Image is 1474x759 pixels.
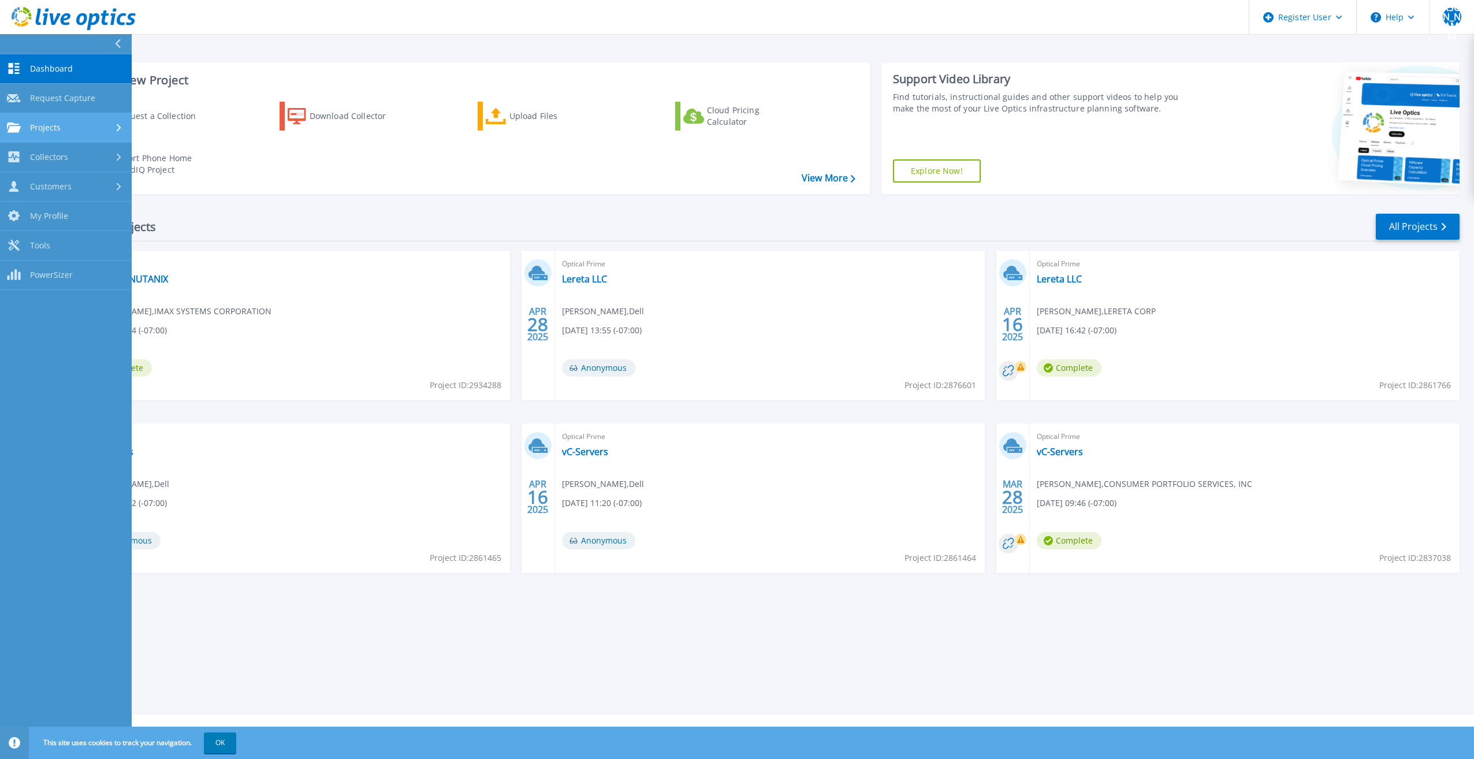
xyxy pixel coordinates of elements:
[527,303,549,345] div: APR 2025
[1379,552,1451,564] span: Project ID: 2837038
[87,258,503,270] span: Nutanix
[82,74,855,87] h3: Start a New Project
[30,152,68,162] span: Collectors
[1002,476,1023,518] div: MAR 2025
[904,379,976,392] span: Project ID: 2876601
[802,173,855,184] a: View More
[30,211,68,221] span: My Profile
[280,102,408,131] a: Download Collector
[527,476,549,518] div: APR 2025
[30,122,61,133] span: Projects
[1037,273,1082,285] a: Lereta LLC
[562,273,607,285] a: Lereta LLC
[1037,446,1083,457] a: vC-Servers
[1376,214,1460,240] a: All Projects
[30,181,72,192] span: Customers
[430,379,501,392] span: Project ID: 2934288
[430,552,501,564] span: Project ID: 2861465
[527,319,548,329] span: 28
[30,270,73,280] span: PowerSizer
[310,105,402,128] div: Download Collector
[527,492,548,502] span: 16
[478,102,606,131] a: Upload Files
[1002,319,1023,329] span: 16
[675,102,804,131] a: Cloud Pricing Calculator
[562,324,642,337] span: [DATE] 13:55 (-07:00)
[562,478,644,490] span: [PERSON_NAME] , Dell
[113,152,203,176] div: Import Phone Home CloudIQ Project
[30,93,95,103] span: Request Capture
[562,446,608,457] a: vC-Servers
[30,240,50,251] span: Tools
[893,72,1192,87] div: Support Video Library
[82,102,211,131] a: Request a Collection
[509,105,602,128] div: Upload Files
[1037,532,1101,549] span: Complete
[562,532,635,549] span: Anonymous
[1002,303,1023,345] div: APR 2025
[1002,492,1023,502] span: 28
[904,552,976,564] span: Project ID: 2861464
[562,258,978,270] span: Optical Prime
[204,732,236,753] button: OK
[1037,305,1156,318] span: [PERSON_NAME] , LERETA CORP
[1037,430,1453,443] span: Optical Prime
[87,273,168,285] a: PV PROD NUTANIX
[1037,497,1116,509] span: [DATE] 09:46 (-07:00)
[1037,258,1453,270] span: Optical Prime
[1037,359,1101,377] span: Complete
[1379,379,1451,392] span: Project ID: 2861766
[707,105,799,128] div: Cloud Pricing Calculator
[87,305,271,318] span: [PERSON_NAME] , IMAX SYSTEMS CORPORATION
[562,305,644,318] span: [PERSON_NAME] , Dell
[32,732,236,753] span: This site uses cookies to track your navigation.
[562,359,635,377] span: Anonymous
[30,64,73,74] span: Dashboard
[87,430,503,443] span: Optical Prime
[1037,478,1252,490] span: [PERSON_NAME] , CONSUMER PORTFOLIO SERVICES, INC
[1037,324,1116,337] span: [DATE] 16:42 (-07:00)
[562,430,978,443] span: Optical Prime
[562,497,642,509] span: [DATE] 11:20 (-07:00)
[893,159,981,183] a: Explore Now!
[893,91,1192,114] div: Find tutorials, instructional guides and other support videos to help you make the most of your L...
[115,105,207,128] div: Request a Collection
